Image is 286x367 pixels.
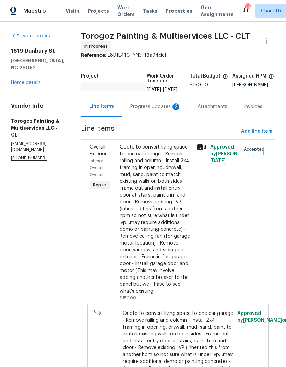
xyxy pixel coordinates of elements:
[11,34,50,38] a: All work orders
[245,4,250,11] div: 78
[120,296,136,300] span: $150.00
[147,87,161,92] span: [DATE]
[190,83,208,87] span: $150.00
[81,32,250,40] span: Torogoz Painting & Multiservices LLC - CLT
[90,181,109,188] span: Repair
[11,80,41,85] a: Home details
[241,127,272,136] span: Add line item
[11,103,64,109] h4: Vendor Info
[81,125,238,138] span: Line Items
[269,74,274,83] span: The hpm assigned to this work order.
[147,87,177,92] span: -
[166,8,192,14] span: Properties
[261,8,283,14] span: Charlotte
[11,118,64,138] h5: Torogoz Painting & Multiservices LLC - CLT
[232,83,275,87] div: [PERSON_NAME]
[210,145,261,163] span: Approved by [PERSON_NAME] on
[163,87,177,92] span: [DATE]
[244,146,267,153] span: Accepted
[117,4,135,18] span: Work Orders
[172,103,179,110] div: 2
[210,158,226,163] span: [DATE]
[23,8,46,14] span: Maestro
[195,144,206,152] div: 4
[90,159,106,177] span: Interior Overall - Overall
[198,103,227,110] div: Attachments
[190,74,221,79] h5: Total Budget
[232,74,266,79] h5: Assigned HPM
[81,53,106,58] b: Reference:
[81,74,99,79] h5: Project
[65,8,80,14] span: Visits
[244,103,262,110] div: Invoices
[89,103,114,110] div: Line Items
[81,52,275,59] div: E8D1E41CTYN3-ff3a94def
[130,103,181,110] div: Progress Updates
[84,43,110,50] span: In Progress
[90,145,107,156] span: Overall Exterior
[201,4,234,18] span: Geo Assignments
[120,144,191,295] div: Quote to convert living space to one car garage - Remove railing and column - Install 2x4 framing...
[238,125,275,138] button: Add line item
[88,8,109,14] span: Projects
[147,74,190,83] h5: Work Order Timeline
[143,9,157,13] span: Tasks
[223,74,228,83] span: The total cost of line items that have been proposed by Opendoor. This sum includes line items th...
